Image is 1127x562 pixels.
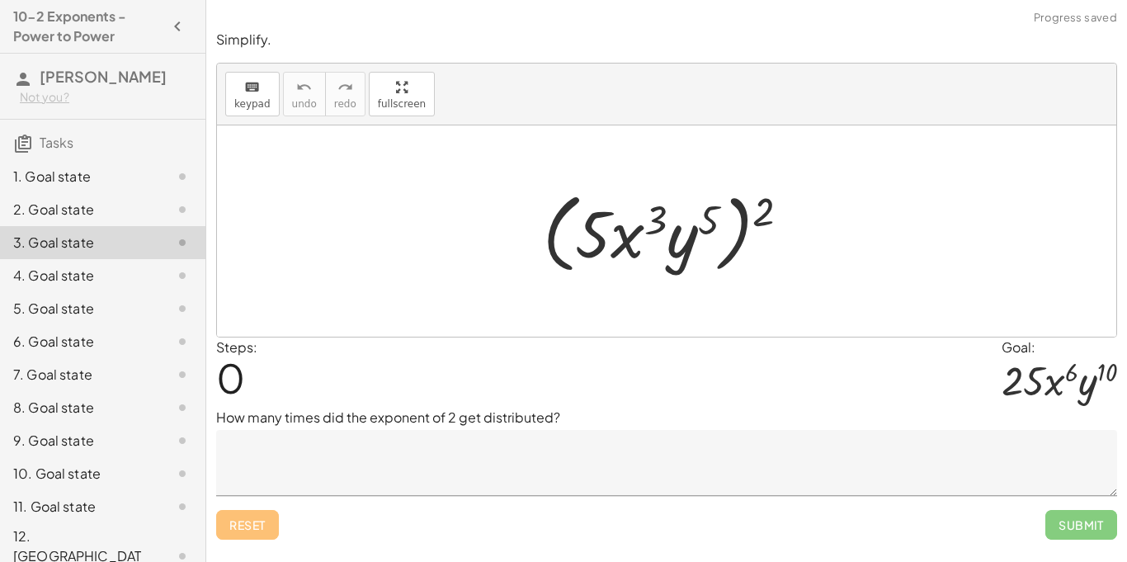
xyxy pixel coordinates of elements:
[244,78,260,97] i: keyboard
[172,233,192,253] i: Task not started.
[40,67,167,86] span: [PERSON_NAME]
[216,352,245,403] span: 0
[1002,338,1117,357] div: Goal:
[172,398,192,418] i: Task not started.
[283,72,326,116] button: undoundo
[172,431,192,451] i: Task not started.
[40,134,73,151] span: Tasks
[216,31,1117,50] p: Simplify.
[216,408,1117,427] p: How many times did the exponent of 2 get distributed?
[378,98,426,110] span: fullscreen
[1034,10,1117,26] span: Progress saved
[13,167,146,187] div: 1. Goal state
[13,299,146,319] div: 5. Goal state
[13,398,146,418] div: 8. Goal state
[172,497,192,517] i: Task not started.
[13,266,146,286] div: 4. Goal state
[334,98,356,110] span: redo
[13,200,146,220] div: 2. Goal state
[13,233,146,253] div: 3. Goal state
[172,365,192,385] i: Task not started.
[13,464,146,484] div: 10. Goal state
[225,72,280,116] button: keyboardkeypad
[172,332,192,352] i: Task not started.
[369,72,435,116] button: fullscreen
[172,200,192,220] i: Task not started.
[13,7,163,46] h4: 10-2 Exponents - Power to Power
[13,431,146,451] div: 9. Goal state
[13,332,146,352] div: 6. Goal state
[13,497,146,517] div: 11. Goal state
[234,98,271,110] span: keypad
[325,72,365,116] button: redoredo
[216,338,257,356] label: Steps:
[172,464,192,484] i: Task not started.
[172,266,192,286] i: Task not started.
[13,365,146,385] div: 7. Goal state
[296,78,312,97] i: undo
[172,167,192,187] i: Task not started.
[292,98,317,110] span: undo
[20,89,192,106] div: Not you?
[172,299,192,319] i: Task not started.
[337,78,353,97] i: redo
